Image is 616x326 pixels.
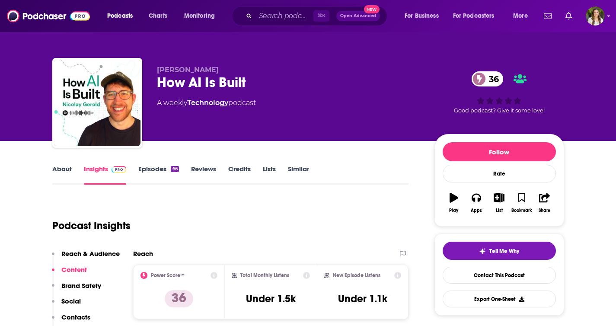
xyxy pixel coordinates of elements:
button: Reach & Audience [52,249,120,265]
a: Technology [187,99,228,107]
h3: Under 1.5k [246,292,296,305]
button: List [488,187,510,218]
a: Episodes66 [138,165,179,185]
button: open menu [507,9,539,23]
div: A weekly podcast [157,98,256,108]
span: Good podcast? Give it some love! [454,107,545,114]
a: InsightsPodchaser Pro [84,165,127,185]
div: 66 [171,166,179,172]
div: Bookmark [511,208,532,213]
a: Show notifications dropdown [540,9,555,23]
button: Social [52,297,81,313]
h2: Reach [133,249,153,258]
a: About [52,165,72,185]
button: Bookmark [511,187,533,218]
button: Play [443,187,465,218]
h2: Power Score™ [151,272,185,278]
button: open menu [178,9,226,23]
img: Podchaser Pro [112,166,127,173]
button: Content [52,265,87,281]
p: Contacts [61,313,90,321]
img: User Profile [586,6,605,26]
div: Share [539,208,550,213]
p: Social [61,297,81,305]
a: Reviews [191,165,216,185]
img: How AI Is Built [54,60,140,146]
a: 36 [472,71,503,86]
div: Rate [443,165,556,182]
button: Follow [443,142,556,161]
button: open menu [447,9,507,23]
button: Brand Safety [52,281,101,297]
h3: Under 1.1k [338,292,387,305]
img: tell me why sparkle [479,248,486,255]
button: Open AdvancedNew [336,11,380,21]
div: 36Good podcast? Give it some love! [434,66,564,119]
button: Share [533,187,555,218]
button: Apps [465,187,488,218]
h2: New Episode Listens [333,272,380,278]
button: open menu [399,9,450,23]
span: Open Advanced [340,14,376,18]
div: List [496,208,503,213]
span: Logged in as lizchapa [586,6,605,26]
button: open menu [101,9,144,23]
a: Similar [288,165,309,185]
div: Play [449,208,458,213]
button: tell me why sparkleTell Me Why [443,242,556,260]
span: For Business [405,10,439,22]
span: Charts [149,10,167,22]
a: Lists [263,165,276,185]
span: [PERSON_NAME] [157,66,219,74]
p: Content [61,265,87,274]
h2: Total Monthly Listens [240,272,289,278]
div: Search podcasts, credits, & more... [240,6,396,26]
span: ⌘ K [313,10,329,22]
button: Show profile menu [586,6,605,26]
p: Brand Safety [61,281,101,290]
a: Contact This Podcast [443,267,556,284]
a: Credits [228,165,251,185]
span: Monitoring [184,10,215,22]
img: Podchaser - Follow, Share and Rate Podcasts [7,8,90,24]
button: Export One-Sheet [443,291,556,307]
span: For Podcasters [453,10,495,22]
p: Reach & Audience [61,249,120,258]
span: Podcasts [107,10,133,22]
p: 36 [165,290,193,307]
a: Show notifications dropdown [562,9,575,23]
input: Search podcasts, credits, & more... [255,9,313,23]
h1: Podcast Insights [52,219,131,232]
div: Apps [471,208,482,213]
a: Charts [143,9,172,23]
span: 36 [480,71,503,86]
span: More [513,10,528,22]
span: Tell Me Why [489,248,519,255]
span: New [364,5,380,13]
